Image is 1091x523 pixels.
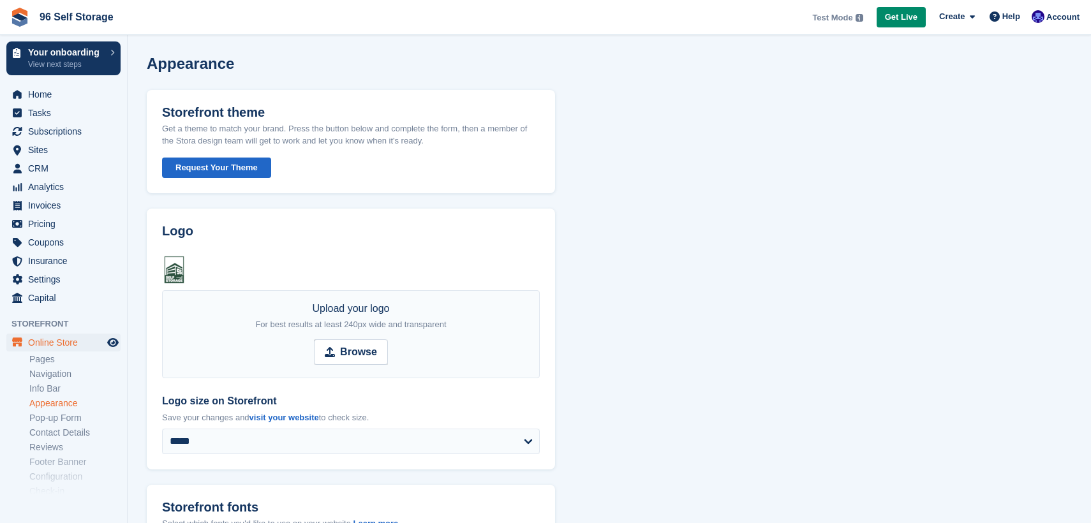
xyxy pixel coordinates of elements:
span: Subscriptions [28,122,105,140]
a: menu [6,104,121,122]
span: Settings [28,270,105,288]
label: Logo size on Storefront [162,394,540,409]
a: Contact Details [29,427,121,439]
span: Pricing [28,215,105,233]
img: 96SS%20Design%2002%20Green.png [162,254,186,286]
span: Storefront [11,318,127,330]
span: Analytics [28,178,105,196]
a: Your onboarding View next steps [6,41,121,75]
a: Appearance [29,397,121,409]
h2: Storefront theme [162,105,265,120]
span: Sites [28,141,105,159]
a: Get Live [877,7,926,28]
span: Test Mode [812,11,852,24]
span: Account [1046,11,1080,24]
a: menu [6,196,121,214]
a: Navigation [29,368,121,380]
p: View next steps [28,59,104,70]
span: Insurance [28,252,105,270]
a: Reviews [29,441,121,453]
button: Request Your Theme [162,158,271,179]
div: Upload your logo [255,301,446,332]
span: For best results at least 240px wide and transparent [255,320,446,329]
strong: Browse [340,344,377,360]
span: Capital [28,289,105,307]
img: stora-icon-8386f47178a22dfd0bd8f6a31ec36ba5ce8667c1dd55bd0f319d3a0aa187defe.svg [10,8,29,27]
a: menu [6,334,121,351]
p: Get a theme to match your brand. Press the button below and complete the form, then a member of t... [162,122,540,147]
p: Save your changes and to check size. [162,411,540,424]
a: Info Bar [29,383,121,395]
p: Your onboarding [28,48,104,57]
span: Create [939,10,965,23]
span: Get Live [885,11,917,24]
a: menu [6,85,121,103]
a: menu [6,178,121,196]
a: menu [6,159,121,177]
a: menu [6,215,121,233]
span: Home [28,85,105,103]
span: CRM [28,159,105,177]
a: Configuration [29,471,121,483]
span: Tasks [28,104,105,122]
a: Pop-up Form [29,412,121,424]
img: icon-info-grey-7440780725fd019a000dd9b08b2336e03edf1995a4989e88bcd33f0948082b44.svg [856,14,863,22]
span: Online Store [28,334,105,351]
a: Preview store [105,335,121,350]
a: 96 Self Storage [34,6,119,27]
a: menu [6,141,121,159]
h1: Appearance [147,55,234,72]
a: menu [6,289,121,307]
a: menu [6,233,121,251]
img: Jem Plester [1032,10,1044,23]
h2: Storefront fonts [162,500,258,515]
a: visit your website [249,413,319,422]
a: menu [6,270,121,288]
h2: Logo [162,224,540,239]
a: menu [6,252,121,270]
a: Footer Banner [29,456,121,468]
span: Invoices [28,196,105,214]
a: Check-in [29,485,121,497]
span: Help [1002,10,1020,23]
input: Browse [314,339,388,365]
span: Coupons [28,233,105,251]
a: Pages [29,353,121,365]
a: menu [6,122,121,140]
